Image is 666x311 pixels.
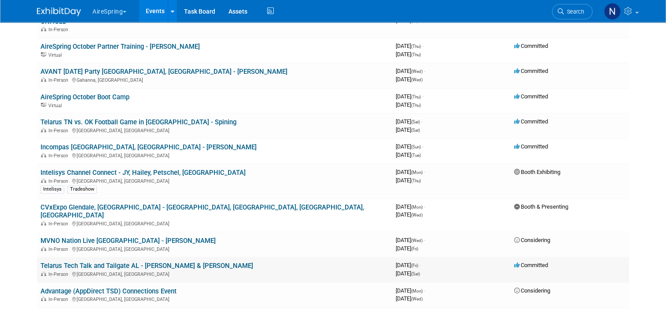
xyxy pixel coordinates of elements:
span: (Fri) [411,263,418,268]
a: MVNO Nation Live [GEOGRAPHIC_DATA] - [PERSON_NAME] [40,237,216,245]
span: - [422,93,423,100]
img: In-Person Event [41,297,46,301]
span: - [424,203,425,210]
span: (Wed) [411,77,423,82]
span: [DATE] [396,68,425,74]
div: [GEOGRAPHIC_DATA], [GEOGRAPHIC_DATA] [40,295,389,302]
a: AVANT [DATE] Party [GEOGRAPHIC_DATA], [GEOGRAPHIC_DATA] - [PERSON_NAME] [40,68,287,76]
span: Committed [514,43,548,49]
span: In-Person [48,297,71,302]
span: [DATE] [396,262,421,268]
span: - [424,68,425,74]
span: In-Person [48,246,71,252]
span: (Sun) [411,145,421,149]
span: Committed [514,93,548,100]
span: [DATE] [396,177,421,184]
span: (Thu) [411,178,421,183]
span: - [424,237,425,243]
img: In-Person Event [41,221,46,225]
span: [DATE] [396,93,423,100]
a: Incompas [GEOGRAPHIC_DATA], [GEOGRAPHIC_DATA] - [PERSON_NAME] [40,143,257,151]
a: AT&T Executive Meeting - [GEOGRAPHIC_DATA], [GEOGRAPHIC_DATA] [GEOGRAPHIC_DATA][PERSON_NAME] --- ... [40,9,372,25]
img: Virtual Event [41,103,46,107]
span: In-Person [48,271,71,277]
a: Telarus TN vs. OK Football Game in [GEOGRAPHIC_DATA] - Spining [40,118,236,126]
div: Gahanna, [GEOGRAPHIC_DATA] [40,76,389,83]
img: Virtual Event [41,52,46,57]
span: (Wed) [411,297,423,301]
span: Booth & Presenting [514,203,568,210]
span: (Wed) [411,69,423,74]
span: Booth Exhibiting [514,169,560,175]
img: In-Person Event [41,178,46,183]
span: (Thu) [411,44,421,49]
span: - [424,287,425,294]
img: Natalie Pyron [604,3,621,20]
span: (Thu) [411,52,421,57]
span: [DATE] [396,203,425,210]
span: - [424,169,425,175]
a: Telarus Tech Talk and Tailgate AL - [PERSON_NAME] & [PERSON_NAME] [40,262,253,270]
img: ExhibitDay [37,7,81,16]
span: In-Person [48,178,71,184]
span: (Mon) [411,170,423,175]
span: (Wed) [411,238,423,243]
div: [GEOGRAPHIC_DATA], [GEOGRAPHIC_DATA] [40,152,389,159]
span: In-Person [48,77,71,83]
span: Committed [514,118,548,125]
div: [GEOGRAPHIC_DATA], [GEOGRAPHIC_DATA] [40,270,389,277]
span: (Fri) [411,246,418,251]
span: - [419,262,421,268]
img: In-Person Event [41,153,46,157]
a: CVxExpo Glendale, [GEOGRAPHIC_DATA] - [GEOGRAPHIC_DATA], [GEOGRAPHIC_DATA], [GEOGRAPHIC_DATA], [G... [40,203,364,220]
span: [DATE] [396,169,425,175]
span: [DATE] [396,127,420,133]
span: (Wed) [411,213,423,217]
div: [GEOGRAPHIC_DATA], [GEOGRAPHIC_DATA] [40,220,389,227]
div: [GEOGRAPHIC_DATA], [GEOGRAPHIC_DATA] [40,177,389,184]
span: (Mon) [411,205,423,210]
span: In-Person [48,153,71,159]
span: [DATE] [396,143,423,150]
span: - [422,43,423,49]
span: Considering [514,237,550,243]
span: [DATE] [396,287,425,294]
span: [DATE] [396,101,421,108]
span: (Mon) [411,289,423,293]
span: [DATE] [396,237,425,243]
span: [DATE] [396,211,423,218]
span: [DATE] [396,51,421,58]
a: Advantage (AppDirect TSD) Connections Event [40,287,177,295]
span: (Thu) [411,103,421,108]
span: [DATE] [396,118,423,125]
span: (Sat) [411,271,420,276]
span: [DATE] [396,245,418,252]
span: [DATE] [396,76,423,83]
span: Virtual [48,103,64,108]
span: Committed [514,262,548,268]
span: [DATE] [396,295,423,302]
span: Considering [514,287,550,294]
span: (Sat) [411,128,420,133]
span: (Sat) [411,119,420,124]
a: Intelisys Channel Connect - JY, Hailey, Petschel, [GEOGRAPHIC_DATA] [40,169,246,177]
div: [GEOGRAPHIC_DATA], [GEOGRAPHIC_DATA] [40,245,389,252]
img: In-Person Event [41,128,46,132]
img: In-Person Event [41,27,46,31]
span: In-Person [48,27,71,33]
span: Search [564,8,584,15]
span: - [421,118,423,125]
span: [DATE] [396,270,420,277]
span: Committed [514,143,548,150]
span: - [422,143,423,150]
div: Intelisys [40,185,64,193]
span: [DATE] [396,152,421,158]
span: (Thu) [411,94,421,99]
span: In-Person [48,128,71,134]
span: In-Person [48,221,71,227]
img: In-Person Event [41,271,46,276]
img: In-Person Event [41,77,46,82]
span: Virtual [48,52,64,58]
div: [GEOGRAPHIC_DATA], [GEOGRAPHIC_DATA] [40,127,389,134]
a: AireSpring October Partner Training - [PERSON_NAME] [40,43,200,51]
